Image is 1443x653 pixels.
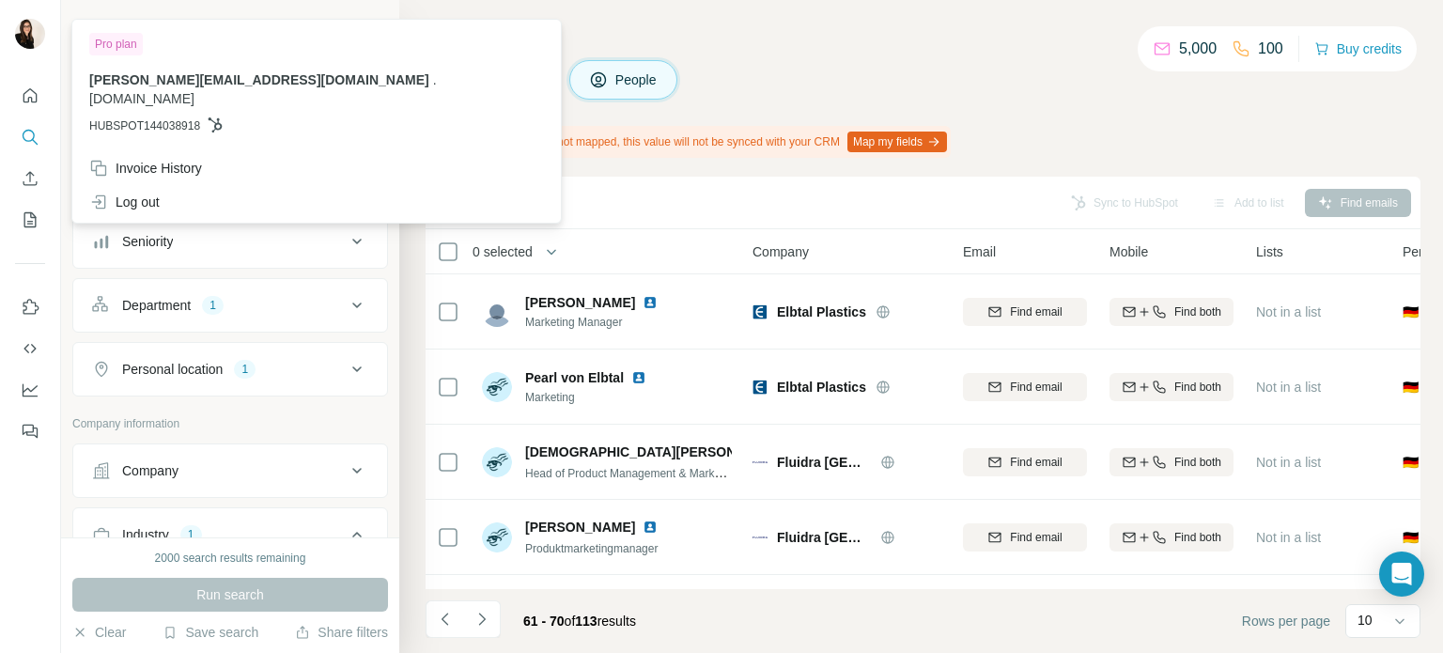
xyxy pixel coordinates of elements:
[426,23,1420,49] h4: Search
[122,296,191,315] div: Department
[1256,242,1283,261] span: Lists
[122,461,178,480] div: Company
[1314,36,1402,62] button: Buy credits
[963,373,1087,401] button: Find email
[777,528,871,547] span: Fluidra [GEOGRAPHIC_DATA]
[1174,379,1221,396] span: Find both
[847,132,947,152] button: Map my fields
[1109,523,1234,552] button: Find both
[523,614,565,629] span: 61 - 70
[482,522,512,552] img: Avatar
[473,242,533,261] span: 0 selected
[1358,611,1373,630] p: 10
[643,295,658,310] img: LinkedIn logo
[1258,38,1283,60] p: 100
[1010,454,1062,471] span: Find email
[525,389,669,406] span: Marketing
[426,600,463,638] button: Navigate to previous page
[163,623,258,642] button: Save search
[89,33,143,55] div: Pro plan
[525,368,624,387] span: Pearl von Elbtal
[15,290,45,324] button: Use Surfe on LinkedIn
[89,91,194,106] span: [DOMAIN_NAME]
[1379,552,1424,597] div: Open Intercom Messenger
[525,465,738,480] span: Head of Product Management & Marketing
[1179,38,1217,60] p: 5,000
[1109,448,1234,476] button: Find both
[525,314,680,331] span: Marketing Manager
[575,614,597,629] span: 113
[1109,242,1148,261] span: Mobile
[525,542,658,555] span: Produktmarketingmanager
[523,614,636,629] span: results
[643,520,658,535] img: LinkedIn logo
[122,360,223,379] div: Personal location
[963,298,1087,326] button: Find email
[433,72,437,87] span: .
[1403,378,1419,396] span: 🇩🇪
[1109,298,1234,326] button: Find both
[963,523,1087,552] button: Find email
[72,415,388,432] p: Company information
[525,443,786,461] span: [DEMOGRAPHIC_DATA][PERSON_NAME]
[631,370,646,385] img: LinkedIn logo
[89,72,429,87] span: [PERSON_NAME][EMAIL_ADDRESS][DOMAIN_NAME]
[753,242,809,261] span: Company
[777,303,866,321] span: Elbtal Plastics
[15,332,45,365] button: Use Surfe API
[15,79,45,113] button: Quick start
[89,117,200,134] span: HUBSPOT144038918
[963,242,996,261] span: Email
[777,378,866,396] span: Elbtal Plastics
[72,623,126,642] button: Clear
[72,17,132,34] div: New search
[753,380,768,395] img: Logo of Elbtal Plastics
[73,448,387,493] button: Company
[1174,454,1221,471] span: Find both
[1256,455,1321,470] span: Not in a list
[15,203,45,237] button: My lists
[482,447,512,477] img: Avatar
[327,11,399,39] button: Hide
[15,373,45,407] button: Dashboard
[1242,612,1330,630] span: Rows per page
[1403,453,1419,472] span: 🇩🇪
[73,219,387,264] button: Seniority
[753,455,768,470] img: Logo of Fluidra Deutschland
[122,525,169,544] div: Industry
[1256,380,1321,395] span: Not in a list
[565,614,576,629] span: of
[15,120,45,154] button: Search
[753,530,768,545] img: Logo of Fluidra Deutschland
[777,453,871,472] span: Fluidra [GEOGRAPHIC_DATA]
[15,414,45,448] button: Feedback
[73,283,387,328] button: Department1
[963,448,1087,476] button: Find email
[89,193,160,211] div: Log out
[295,623,388,642] button: Share filters
[753,304,768,319] img: Logo of Elbtal Plastics
[1109,373,1234,401] button: Find both
[89,159,202,178] div: Invoice History
[155,550,306,567] div: 2000 search results remaining
[463,600,501,638] button: Navigate to next page
[73,512,387,565] button: Industry1
[1174,303,1221,320] span: Find both
[1256,304,1321,319] span: Not in a list
[1256,530,1321,545] span: Not in a list
[122,232,173,251] div: Seniority
[1010,379,1062,396] span: Find email
[1010,529,1062,546] span: Find email
[525,518,635,536] span: [PERSON_NAME]
[73,347,387,392] button: Personal location1
[1010,303,1062,320] span: Find email
[525,293,635,312] span: [PERSON_NAME]
[1403,528,1419,547] span: 🇩🇪
[15,162,45,195] button: Enrich CSV
[482,297,512,327] img: Avatar
[1403,303,1419,321] span: 🇩🇪
[482,372,512,402] img: Avatar
[180,526,202,543] div: 1
[615,70,659,89] span: People
[1174,529,1221,546] span: Find both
